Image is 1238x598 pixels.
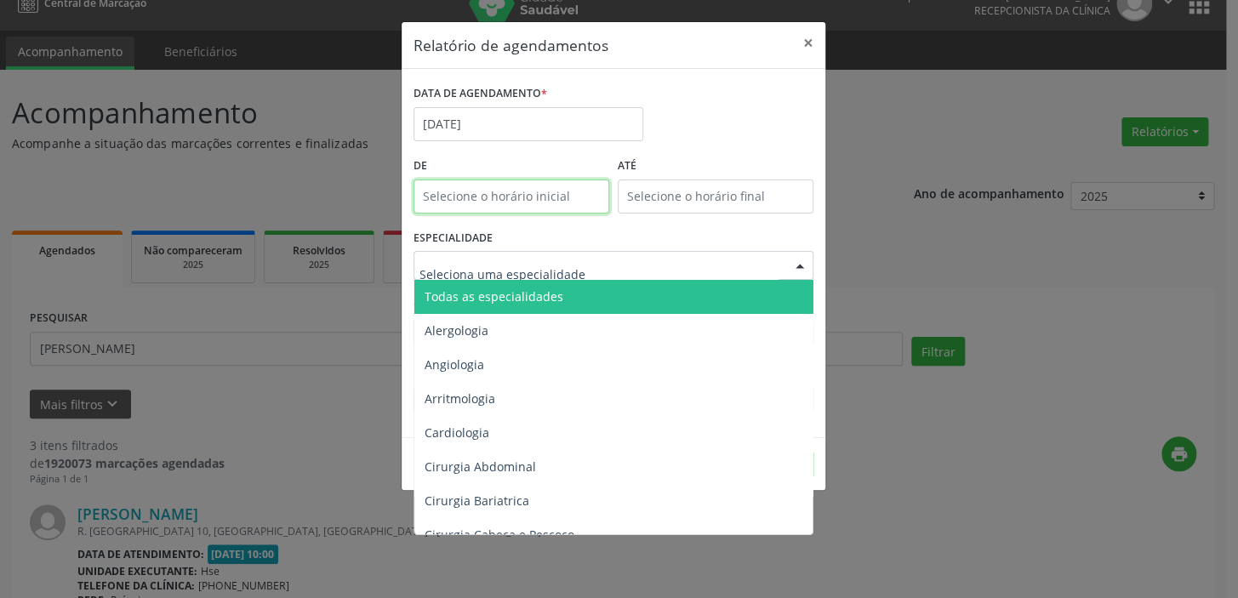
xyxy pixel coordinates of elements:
[425,458,536,475] span: Cirurgia Abdominal
[414,153,609,179] label: De
[791,22,825,64] button: Close
[425,356,484,373] span: Angiologia
[414,34,608,56] h5: Relatório de agendamentos
[618,153,813,179] label: ATÉ
[425,390,495,407] span: Arritmologia
[618,179,813,214] input: Selecione o horário final
[425,322,488,339] span: Alergologia
[414,225,493,252] label: ESPECIALIDADE
[419,257,779,291] input: Seleciona uma especialidade
[425,493,529,509] span: Cirurgia Bariatrica
[414,81,547,107] label: DATA DE AGENDAMENTO
[414,179,609,214] input: Selecione o horário inicial
[425,288,563,305] span: Todas as especialidades
[425,527,574,543] span: Cirurgia Cabeça e Pescoço
[425,424,489,441] span: Cardiologia
[414,107,643,141] input: Selecione uma data ou intervalo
